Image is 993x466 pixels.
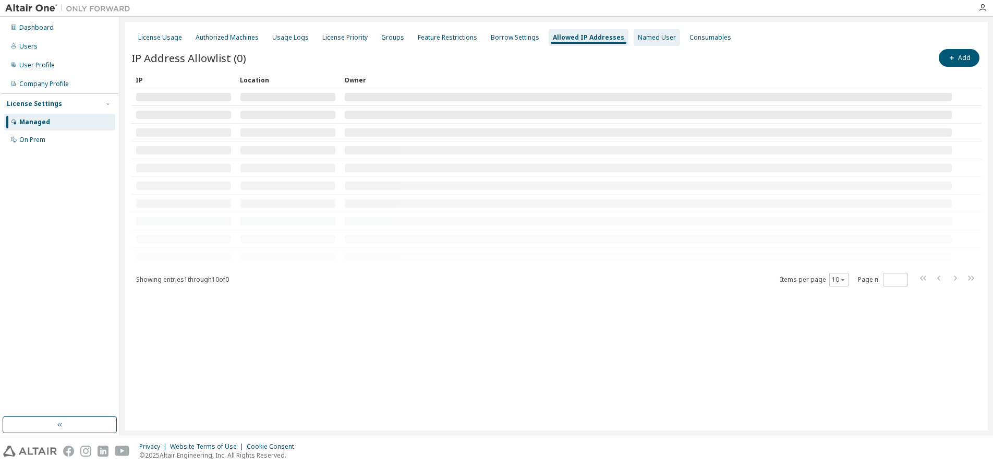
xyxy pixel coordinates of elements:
[689,33,731,42] div: Consumables
[136,71,232,88] div: IP
[381,33,404,42] div: Groups
[3,446,57,457] img: altair_logo.svg
[115,446,130,457] img: youtube.svg
[553,33,624,42] div: Allowed IP Addresses
[139,451,300,460] p: © 2025 Altair Engineering, Inc. All Rights Reserved.
[19,23,54,32] div: Dashboard
[272,33,309,42] div: Usage Logs
[63,446,74,457] img: facebook.svg
[138,33,182,42] div: License Usage
[240,71,336,88] div: Location
[131,51,246,65] span: IP Address Allowlist (0)
[7,100,62,108] div: License Settings
[136,275,229,284] span: Showing entries 1 through 10 of 0
[322,33,368,42] div: License Priority
[19,80,69,88] div: Company Profile
[491,33,539,42] div: Borrow Settings
[5,3,136,14] img: Altair One
[939,49,979,67] button: Add
[80,446,91,457] img: instagram.svg
[139,443,170,451] div: Privacy
[19,118,50,126] div: Managed
[780,273,849,286] span: Items per page
[170,443,247,451] div: Website Terms of Use
[98,446,108,457] img: linkedin.svg
[344,71,952,88] div: Owner
[247,443,300,451] div: Cookie Consent
[196,33,259,42] div: Authorized Machines
[638,33,676,42] div: Named User
[418,33,477,42] div: Feature Restrictions
[19,42,38,51] div: Users
[19,136,45,144] div: On Prem
[19,61,55,69] div: User Profile
[858,273,908,286] span: Page n.
[832,276,846,284] button: 10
